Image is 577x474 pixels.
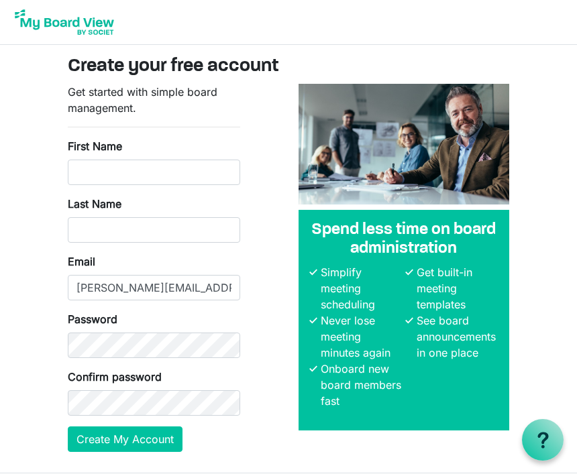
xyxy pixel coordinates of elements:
label: Confirm password [68,369,162,385]
label: Password [68,311,117,327]
li: Simplify meeting scheduling [317,264,403,312]
li: Never lose meeting minutes again [317,312,403,361]
label: First Name [68,138,122,154]
li: Onboard new board members fast [317,361,403,409]
li: Get built-in meeting templates [413,264,499,312]
img: My Board View Logo [11,5,118,39]
span: Get started with simple board management. [68,85,217,115]
li: See board announcements in one place [413,312,499,361]
label: Last Name [68,196,121,212]
h4: Spend less time on board administration [309,221,499,259]
h3: Create your free account [68,56,509,78]
label: Email [68,253,95,270]
img: A photograph of board members sitting at a table [299,84,509,204]
button: Create My Account [68,426,182,452]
